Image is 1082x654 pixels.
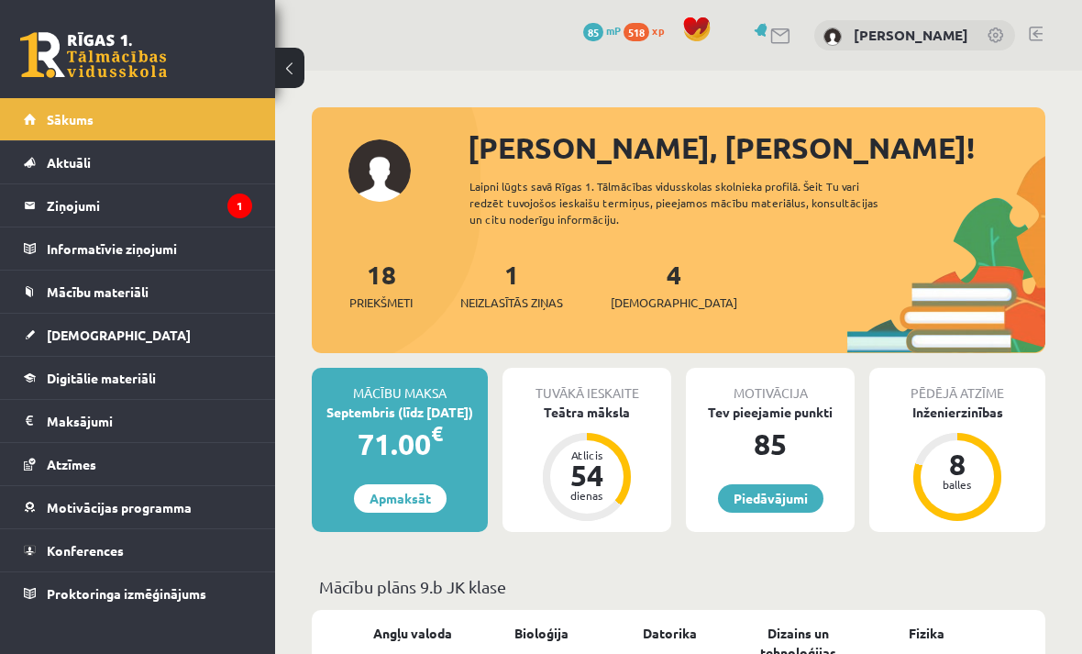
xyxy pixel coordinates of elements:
a: Piedāvājumi [718,484,823,513]
span: Atzīmes [47,456,96,472]
a: Motivācijas programma [24,486,252,528]
div: 71.00 [312,422,488,466]
div: balles [930,479,985,490]
a: Informatīvie ziņojumi [24,227,252,270]
a: 85 mP [583,23,621,38]
a: Atzīmes [24,443,252,485]
div: Mācību maksa [312,368,488,403]
a: 518 xp [624,23,673,38]
a: Fizika [909,624,944,643]
a: Mācību materiāli [24,271,252,313]
span: 85 [583,23,603,41]
legend: Informatīvie ziņojumi [47,227,252,270]
a: Datorika [643,624,697,643]
div: Teātra māksla [502,403,671,422]
span: € [431,420,443,447]
span: Motivācijas programma [47,499,192,515]
div: Inženierzinības [869,403,1045,422]
span: Digitālie materiāli [47,370,156,386]
a: Konferences [24,529,252,571]
a: Maksājumi [24,400,252,442]
a: Apmaksāt [354,484,447,513]
span: mP [606,23,621,38]
span: Proktoringa izmēģinājums [47,585,206,602]
span: Mācību materiāli [47,283,149,300]
span: Aktuāli [47,154,91,171]
i: 1 [227,194,252,218]
div: Pēdējā atzīme [869,368,1045,403]
span: Neizlasītās ziņas [460,294,563,312]
legend: Maksājumi [47,400,252,442]
div: Tuvākā ieskaite [502,368,671,403]
span: Sākums [47,111,94,127]
a: Digitālie materiāli [24,357,252,399]
div: 54 [559,460,614,490]
a: Rīgas 1. Tālmācības vidusskola [20,32,167,78]
p: Mācību plāns 9.b JK klase [319,574,1038,599]
div: dienas [559,490,614,501]
a: Inženierzinības 8 balles [869,403,1045,524]
a: Aktuāli [24,141,252,183]
div: [PERSON_NAME], [PERSON_NAME]! [468,126,1045,170]
div: Laipni lūgts savā Rīgas 1. Tālmācības vidusskolas skolnieka profilā. Šeit Tu vari redzēt tuvojošo... [469,178,910,227]
span: Konferences [47,542,124,559]
a: Ziņojumi1 [24,184,252,227]
a: Angļu valoda [373,624,452,643]
span: Priekšmeti [349,294,413,312]
a: [DEMOGRAPHIC_DATA] [24,314,252,356]
a: 18Priekšmeti [349,258,413,312]
div: 8 [930,449,985,479]
span: xp [652,23,664,38]
a: Sākums [24,98,252,140]
div: 85 [686,422,855,466]
div: Atlicis [559,449,614,460]
div: Motivācija [686,368,855,403]
span: [DEMOGRAPHIC_DATA] [47,327,191,343]
a: 1Neizlasītās ziņas [460,258,563,312]
a: 4[DEMOGRAPHIC_DATA] [611,258,737,312]
a: Teātra māksla Atlicis 54 dienas [502,403,671,524]
legend: Ziņojumi [47,184,252,227]
div: Tev pieejamie punkti [686,403,855,422]
span: 518 [624,23,649,41]
a: [PERSON_NAME] [854,26,968,44]
div: Septembris (līdz [DATE]) [312,403,488,422]
img: Darja Vasina [823,28,842,46]
a: Proktoringa izmēģinājums [24,572,252,615]
span: [DEMOGRAPHIC_DATA] [611,294,737,312]
a: Bioloģija [514,624,569,643]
